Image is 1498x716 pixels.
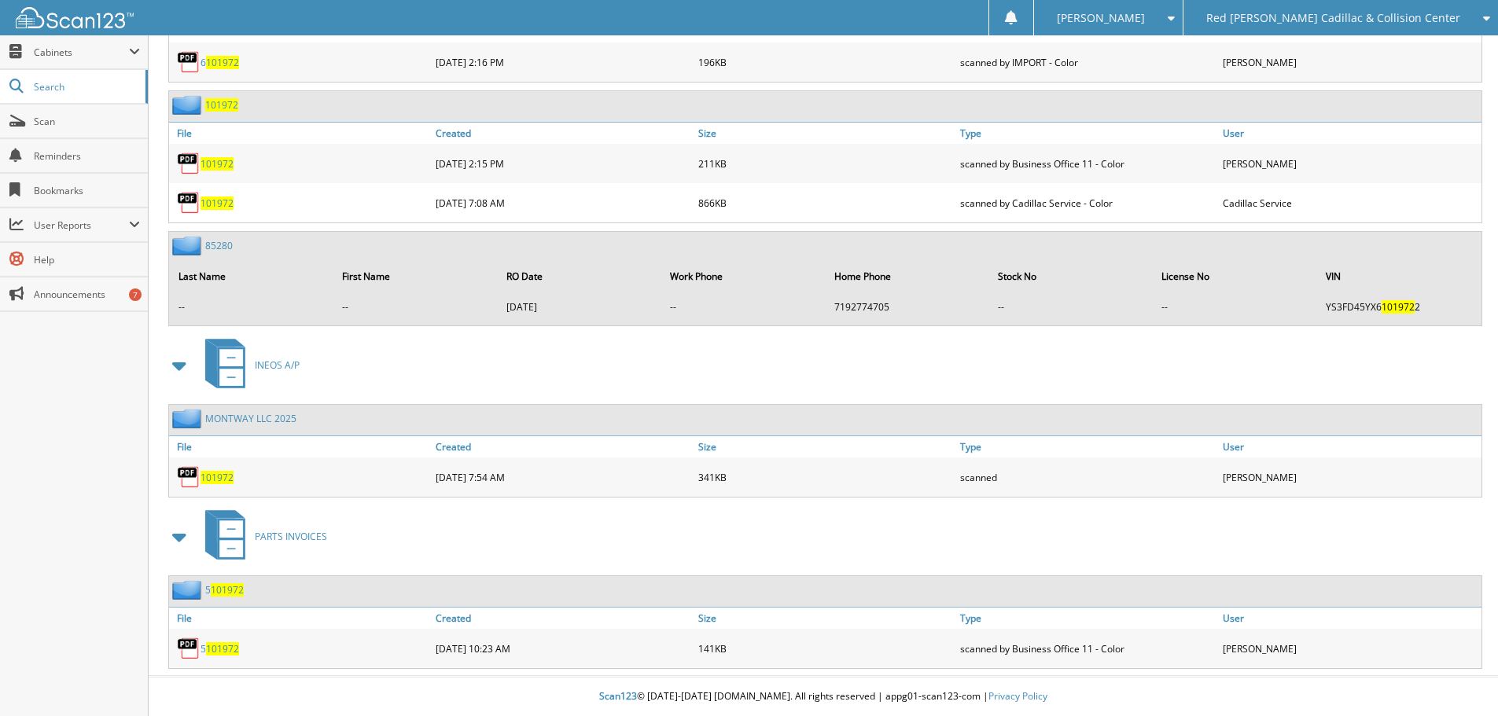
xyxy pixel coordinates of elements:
div: 141KB [694,633,957,664]
div: [PERSON_NAME] [1219,461,1481,493]
span: [PERSON_NAME] [1057,13,1145,23]
span: 101972 [206,56,239,69]
td: -- [990,294,1152,320]
span: Reminders [34,149,140,163]
div: [PERSON_NAME] [1219,633,1481,664]
a: MONTWAY LLC 2025 [205,412,296,425]
a: 101972 [201,157,234,171]
span: 101972 [206,642,239,655]
th: RO Date [499,260,661,292]
div: [DATE] 2:15 PM [432,148,694,179]
th: VIN [1318,260,1480,292]
span: Help [34,253,140,266]
a: 101972 [205,98,238,112]
a: Created [432,123,694,144]
div: [PERSON_NAME] [1219,148,1481,179]
a: File [169,436,432,457]
a: Size [694,123,957,144]
span: Announcements [34,288,140,301]
img: folder2.png [172,580,205,600]
a: Size [694,608,957,629]
img: PDF.png [177,465,201,489]
a: Type [956,608,1219,629]
img: folder2.png [172,409,205,428]
a: Created [432,608,694,629]
div: scanned by IMPORT - Color [956,46,1219,78]
img: PDF.png [177,191,201,215]
div: scanned by Business Office 11 - Color [956,148,1219,179]
td: [DATE] [499,294,661,320]
a: Size [694,436,957,457]
a: 5101972 [205,583,244,597]
span: Scan [34,115,140,128]
span: INEOS A/P [255,358,300,372]
div: [DATE] 7:08 AM [432,187,694,218]
a: Privacy Policy [988,689,1047,703]
a: 85280 [205,239,233,252]
a: File [169,608,432,629]
img: folder2.png [172,236,205,255]
th: License No [1154,260,1316,292]
span: Search [34,80,138,94]
img: PDF.png [177,50,201,74]
span: 101972 [211,583,244,597]
a: File [169,123,432,144]
div: 341KB [694,461,957,493]
div: scanned by Business Office 11 - Color [956,633,1219,664]
div: 7 [129,288,142,301]
span: PARTS INVOICES [255,530,327,543]
a: 101972 [201,471,234,484]
div: [DATE] 2:16 PM [432,46,694,78]
td: -- [1154,294,1316,320]
a: Type [956,123,1219,144]
a: User [1219,608,1481,629]
th: Stock No [990,260,1152,292]
a: Created [432,436,694,457]
div: [DATE] 7:54 AM [432,461,694,493]
a: User [1219,123,1481,144]
div: © [DATE]-[DATE] [DOMAIN_NAME]. All rights reserved | appg01-scan123-com | [149,677,1498,716]
div: scanned by Cadillac Service - Color [956,187,1219,218]
a: INEOS A/P [196,334,300,396]
td: YS3FD45YX6 2 [1318,294,1480,320]
a: 6101972 [201,56,239,69]
a: 5101972 [201,642,239,655]
div: 211KB [694,148,957,179]
th: Home Phone [826,260,988,292]
img: folder2.png [172,95,205,115]
img: scan123-logo-white.svg [16,7,134,28]
div: 196KB [694,46,957,78]
span: Red [PERSON_NAME] Cadillac & Collision Center [1206,13,1460,23]
a: 101972 [201,196,234,210]
td: -- [334,294,496,320]
span: Scan123 [599,689,637,703]
img: PDF.png [177,152,201,175]
span: User Reports [34,218,129,232]
td: 7192774705 [826,294,988,320]
img: PDF.png [177,637,201,660]
td: -- [662,294,824,320]
div: [PERSON_NAME] [1219,46,1481,78]
th: Last Name [171,260,333,292]
a: User [1219,436,1481,457]
th: Work Phone [662,260,824,292]
div: 866KB [694,187,957,218]
th: First Name [334,260,496,292]
span: Bookmarks [34,184,140,197]
div: [DATE] 10:23 AM [432,633,694,664]
td: -- [171,294,333,320]
a: Type [956,436,1219,457]
span: Cabinets [34,46,129,59]
a: PARTS INVOICES [196,505,327,567]
span: 101972 [1382,300,1415,314]
div: scanned [956,461,1219,493]
iframe: Chat Widget [1419,641,1498,716]
div: Cadillac Service [1219,187,1481,218]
